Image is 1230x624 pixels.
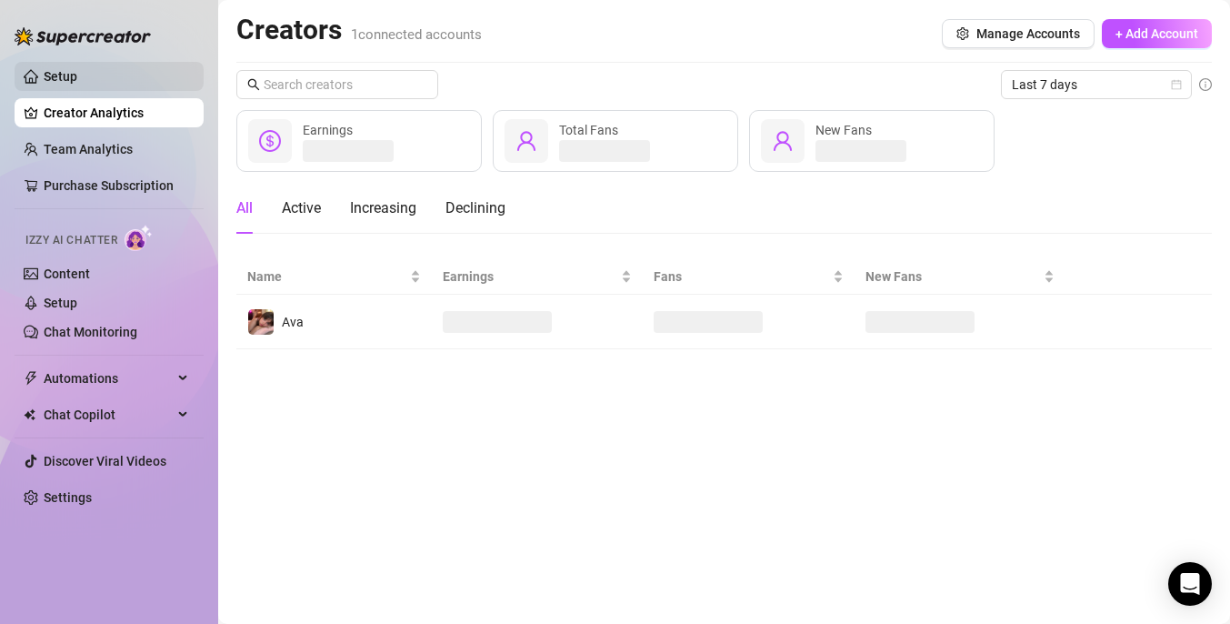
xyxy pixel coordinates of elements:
div: Declining [445,197,505,219]
span: Ava [282,315,304,329]
a: Setup [44,69,77,84]
div: All [236,197,253,219]
h2: Creators [236,13,482,47]
a: Chat Monitoring [44,325,137,339]
span: Chat Copilot [44,400,173,429]
span: New Fans [815,123,872,137]
span: user [515,130,537,152]
a: Purchase Subscription [44,178,174,193]
a: Creator Analytics [44,98,189,127]
span: Fans [654,267,828,287]
th: Earnings [432,259,643,295]
span: Izzy AI Chatter [25,232,117,249]
span: Total Fans [559,123,618,137]
div: Increasing [350,197,416,219]
button: Manage Accounts [942,19,1095,48]
th: New Fans [855,259,1066,295]
th: Fans [643,259,854,295]
img: Ava [248,309,274,335]
input: Search creators [264,75,413,95]
span: Earnings [303,123,353,137]
a: Team Analytics [44,142,133,156]
button: + Add Account [1102,19,1212,48]
img: logo-BBDzfeDw.svg [15,27,151,45]
span: setting [956,27,969,40]
div: Open Intercom Messenger [1168,562,1212,606]
span: dollar-circle [259,130,281,152]
a: Discover Viral Videos [44,454,166,468]
span: Last 7 days [1012,71,1181,98]
a: Setup [44,296,77,310]
span: user [772,130,794,152]
span: Manage Accounts [976,26,1080,41]
a: Settings [44,490,92,505]
span: Automations [44,364,173,393]
span: thunderbolt [24,371,38,386]
span: search [247,78,260,91]
span: 1 connected accounts [351,26,482,43]
img: AI Chatter [125,225,153,251]
a: Content [44,267,90,281]
img: Chat Copilot [24,408,35,421]
span: New Fans [865,267,1041,287]
th: Name [236,259,432,295]
span: Name [247,267,406,287]
span: + Add Account [1115,26,1198,41]
div: Active [282,197,321,219]
span: info-circle [1199,78,1212,91]
span: Earnings [443,267,617,287]
span: calendar [1171,79,1182,90]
